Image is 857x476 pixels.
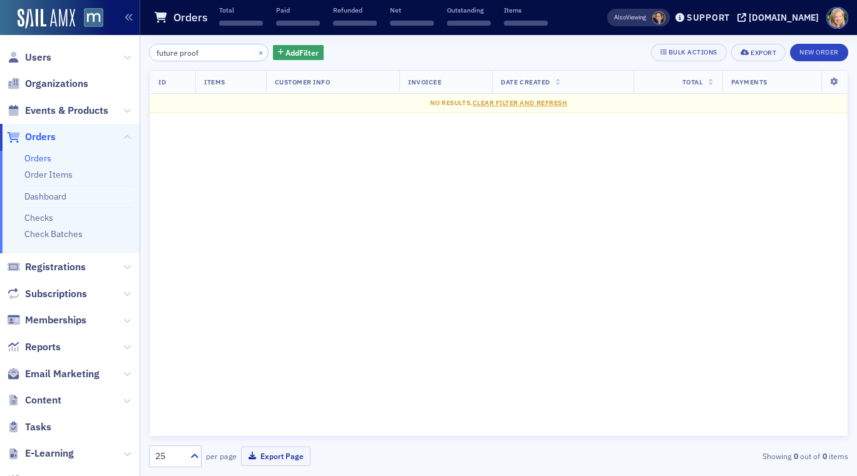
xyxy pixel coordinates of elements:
[447,21,491,26] span: ‌
[25,104,108,118] span: Events & Products
[25,340,61,354] span: Reports
[25,130,56,144] span: Orders
[25,51,51,64] span: Users
[7,367,100,381] a: Email Marketing
[7,393,61,407] a: Content
[820,450,829,462] strong: 0
[749,12,819,23] div: [DOMAIN_NAME]
[149,44,269,61] input: Search…
[158,78,166,86] span: ID
[731,78,767,86] span: Payments
[285,47,319,58] span: Add Filter
[24,153,51,164] a: Orders
[390,6,434,14] p: Net
[84,8,103,28] img: SailAMX
[24,169,73,180] a: Order Items
[7,313,86,327] a: Memberships
[241,447,310,466] button: Export Page
[7,130,56,144] a: Orders
[408,78,441,86] span: Invoicee
[158,98,839,108] div: No results.
[206,450,237,462] label: per page
[790,44,848,61] button: New Order
[173,10,208,25] h1: Orders
[826,7,848,29] span: Profile
[25,260,86,274] span: Registrations
[25,313,86,327] span: Memberships
[276,6,320,14] p: Paid
[255,46,267,58] button: ×
[24,212,53,223] a: Checks
[25,77,88,91] span: Organizations
[682,78,703,86] span: Total
[687,12,730,23] div: Support
[7,104,108,118] a: Events & Products
[24,228,83,240] a: Check Batches
[204,78,225,86] span: Items
[7,51,51,64] a: Users
[501,78,550,86] span: Date Created
[333,21,377,26] span: ‌
[614,13,626,21] div: Also
[624,450,848,462] div: Showing out of items
[652,11,665,24] span: Michelle Brown
[791,450,800,462] strong: 0
[273,45,324,61] button: AddFilter
[155,450,183,463] div: 25
[25,393,61,407] span: Content
[473,98,568,107] span: Clear Filter and Refresh
[651,44,727,61] button: Bulk Actions
[614,13,646,22] span: Viewing
[7,420,51,434] a: Tasks
[7,77,88,91] a: Organizations
[24,191,66,202] a: Dashboard
[504,6,548,14] p: Items
[25,367,100,381] span: Email Marketing
[275,78,331,86] span: Customer Info
[7,260,86,274] a: Registrations
[737,13,823,22] button: [DOMAIN_NAME]
[669,49,717,56] div: Bulk Actions
[7,287,87,301] a: Subscriptions
[7,340,61,354] a: Reports
[504,21,548,26] span: ‌
[219,6,263,14] p: Total
[25,420,51,434] span: Tasks
[731,44,786,61] button: Export
[7,447,74,460] a: E-Learning
[276,21,320,26] span: ‌
[790,46,848,57] a: New Order
[390,21,434,26] span: ‌
[751,49,776,56] div: Export
[25,287,87,301] span: Subscriptions
[219,21,263,26] span: ‌
[18,9,75,29] img: SailAMX
[447,6,491,14] p: Outstanding
[333,6,377,14] p: Refunded
[25,447,74,460] span: E-Learning
[75,8,103,29] a: View Homepage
